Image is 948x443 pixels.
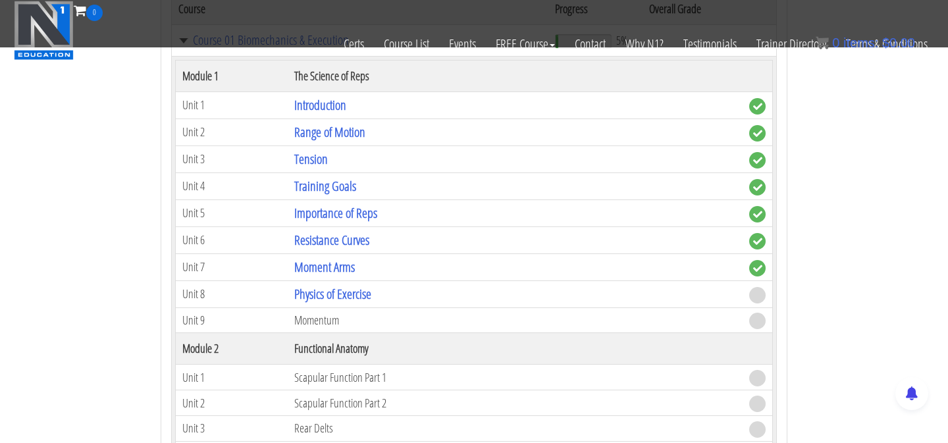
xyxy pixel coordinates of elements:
a: Resistance Curves [294,231,369,249]
td: Unit 2 [176,390,288,416]
span: complete [749,98,766,115]
a: Course List [374,21,439,67]
a: Why N1? [616,21,673,67]
td: Scapular Function Part 2 [288,390,743,416]
a: Certs [334,21,374,67]
span: $ [882,36,889,50]
a: Moment Arms [294,258,355,276]
td: Unit 3 [176,145,288,172]
a: Trainer Directory [747,21,836,67]
span: complete [749,260,766,276]
td: Unit 9 [176,307,288,333]
a: Importance of Reps [294,204,377,222]
td: Unit 4 [176,172,288,199]
span: 0 [832,36,839,50]
td: Unit 1 [176,91,288,118]
td: Unit 6 [176,226,288,253]
span: complete [749,125,766,142]
span: complete [749,179,766,195]
th: The Science of Reps [288,60,743,91]
span: complete [749,152,766,169]
a: Events [439,21,486,67]
a: Testimonials [673,21,747,67]
a: 0 items: $0.00 [816,36,915,50]
a: Training Goals [294,177,356,195]
td: Unit 5 [176,199,288,226]
td: Momentum [288,307,743,333]
td: Unit 2 [176,118,288,145]
th: Module 2 [176,333,288,365]
a: 0 [74,1,103,19]
td: Unit 8 [176,280,288,307]
bdi: 0.00 [882,36,915,50]
td: Unit 1 [176,365,288,390]
th: Module 1 [176,60,288,91]
a: Range of Motion [294,123,365,141]
span: complete [749,233,766,249]
span: complete [749,206,766,222]
img: icon11.png [816,36,829,49]
a: Physics of Exercise [294,285,371,303]
td: Rear Delts [288,415,743,441]
a: Introduction [294,96,346,114]
td: Unit 3 [176,415,288,441]
td: Unit 7 [176,253,288,280]
a: FREE Course [486,21,565,67]
th: Functional Anatomy [288,333,743,365]
td: Scapular Function Part 1 [288,365,743,390]
span: items: [843,36,878,50]
a: Tension [294,150,328,168]
a: Terms & Conditions [836,21,937,67]
span: 0 [86,5,103,21]
img: n1-education [14,1,74,60]
a: Contact [565,21,616,67]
